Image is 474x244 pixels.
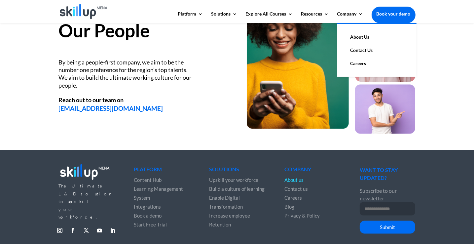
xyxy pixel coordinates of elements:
a: About us [284,177,304,183]
a: Follow on Youtube [94,225,105,236]
h4: Company [284,167,340,175]
a: Follow on Facebook [68,225,79,236]
a: Integrations [134,204,161,210]
a: Blog [284,204,294,210]
a: Careers [284,195,302,201]
a: Follow on LinkedIn [108,225,118,236]
a: Increase employee Retention [209,213,250,227]
a: Solutions [211,12,237,23]
strong: Reach out to our team on [59,96,124,103]
a: Enable Digital Transformation [209,195,243,210]
img: footer_logo [59,162,111,182]
button: Submit [360,221,415,234]
p: Subscribe to our newsletter [360,187,415,202]
a: Build a culture of learning [209,186,265,192]
span: The Ultimate L&D solution to upskill your workforce. [59,183,113,220]
h4: Platform [134,167,189,175]
a: Privacy & Policy [284,213,320,219]
a: Careers [344,57,410,70]
a: Resources [301,12,329,23]
div: By being a people-first company, we aim to be the number one preference for the region’s top tale... [59,59,194,90]
img: our people - Skillup [247,8,415,134]
a: Explore All Courses [246,12,293,23]
a: Follow on X [81,225,92,236]
a: Learning Management System [134,186,183,201]
a: About Us [344,30,410,44]
h4: Solutions [209,167,265,175]
a: Company [337,12,363,23]
img: Skillup Mena [60,4,108,19]
a: Content Hub [134,177,162,183]
h2: Our People [59,21,227,43]
a: Follow on Instagram [55,225,65,236]
a: Book your demo [372,7,416,21]
iframe: Chat Widget [364,173,474,244]
a: Contact Us [344,44,410,57]
a: Start Free Trial [134,222,167,227]
span: WANT TO STAY UPDATED? [360,167,398,181]
a: Contact us [284,186,308,192]
a: Book a demo [134,213,162,219]
a: [EMAIL_ADDRESS][DOMAIN_NAME] [59,104,163,112]
a: Platform [178,12,203,23]
a: Upskill your workforce [209,177,258,183]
